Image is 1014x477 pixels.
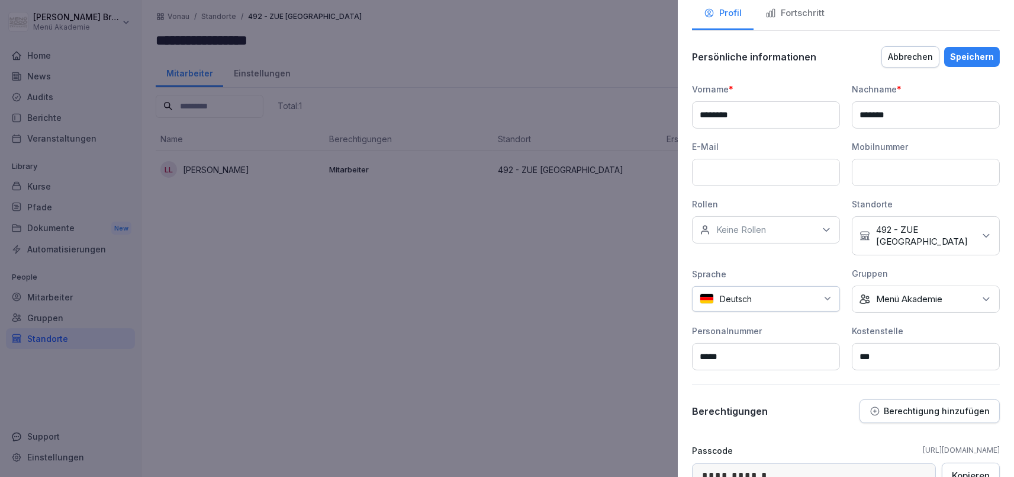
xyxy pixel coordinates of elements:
[950,50,994,63] div: Speichern
[692,405,768,417] p: Berechtigungen
[692,198,840,210] div: Rollen
[881,46,939,68] button: Abbrechen
[716,224,766,236] p: Keine Rollen
[852,140,1000,153] div: Mobilnummer
[923,445,1000,456] a: [URL][DOMAIN_NAME]
[852,83,1000,95] div: Nachname
[860,399,1000,423] button: Berechtigung hinzufügen
[692,83,840,95] div: Vorname
[692,140,840,153] div: E-Mail
[876,293,942,305] p: Menü Akademie
[692,325,840,337] div: Personalnummer
[852,198,1000,210] div: Standorte
[888,50,933,63] div: Abbrechen
[692,286,840,312] div: Deutsch
[852,267,1000,280] div: Gruppen
[765,7,825,20] div: Fortschritt
[884,406,990,416] p: Berechtigung hinzufügen
[944,47,1000,67] button: Speichern
[876,224,974,248] p: 492 - ZUE [GEOGRAPHIC_DATA]
[852,325,1000,337] div: Kostenstelle
[692,51,816,63] p: Persönliche informationen
[692,444,733,457] p: Passcode
[692,268,840,280] div: Sprache
[704,7,742,20] div: Profil
[700,293,714,305] img: de.svg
